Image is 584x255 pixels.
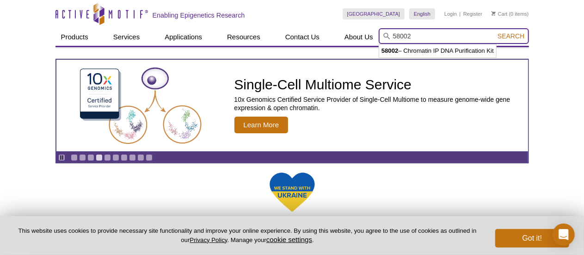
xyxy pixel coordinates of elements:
[146,154,153,161] a: Go to slide 10
[409,8,435,19] a: English
[269,172,315,213] img: We Stand With Ukraine
[266,236,312,243] button: cookie settings
[79,154,86,161] a: Go to slide 2
[104,154,111,161] a: Go to slide 5
[221,28,266,46] a: Resources
[495,229,569,248] button: Got it!
[190,236,227,243] a: Privacy Policy
[492,11,508,17] a: Cart
[381,47,399,54] strong: 58002
[137,154,144,161] a: Go to slide 9
[129,154,136,161] a: Go to slide 8
[343,8,405,19] a: [GEOGRAPHIC_DATA]
[498,32,524,40] span: Search
[234,95,523,112] p: 10x Genomics Certified Service Provider of Single-Cell Multiome to measure genome-wide gene expre...
[71,63,210,148] img: Single-Cell Multiome Service
[58,154,65,161] a: Toggle autoplay
[112,154,119,161] a: Go to slide 6
[108,28,146,46] a: Services
[15,227,480,244] p: This website uses cookies to provide necessary site functionality and improve your online experie...
[87,154,94,161] a: Go to slide 3
[460,8,461,19] li: |
[121,154,128,161] a: Go to slide 7
[492,11,496,16] img: Your Cart
[55,28,94,46] a: Products
[71,154,78,161] a: Go to slide 1
[56,60,528,151] article: Single-Cell Multiome Service
[463,11,482,17] a: Register
[159,28,208,46] a: Applications
[553,224,575,246] div: Open Intercom Messenger
[339,28,379,46] a: About Us
[444,11,457,17] a: Login
[280,28,325,46] a: Contact Us
[234,78,523,92] h2: Single-Cell Multiome Service
[495,32,527,40] button: Search
[96,154,103,161] a: Go to slide 4
[56,60,528,151] a: Single-Cell Multiome Service Single-Cell Multiome Service 10x Genomics Certified Service Provider...
[379,28,529,44] input: Keyword, Cat. No.
[379,44,496,57] li: – Chromatin IP DNA Purification Kit
[153,11,245,19] h2: Enabling Epigenetics Research
[234,117,289,133] span: Learn More
[492,8,529,19] li: (0 items)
